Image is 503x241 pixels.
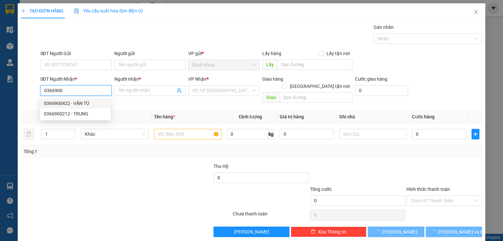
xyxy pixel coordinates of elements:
span: [GEOGRAPHIC_DATA] tận nơi [287,83,352,90]
span: loading [375,229,382,234]
span: Cước hàng [412,114,435,119]
button: delete [24,129,34,139]
div: Người nhận [114,75,186,83]
button: [PERSON_NAME] [214,227,289,237]
span: kg [268,129,274,139]
input: VD: Bàn, Ghế [154,129,221,139]
span: Giao hàng [262,76,283,82]
label: Cước giao hàng [355,76,387,82]
li: Phi Long (Đồng Nai) [3,39,59,49]
span: Xóa Thông tin [318,228,346,235]
div: SĐT Người Gửi [40,50,112,57]
button: [PERSON_NAME] và In [426,227,482,237]
div: Chưa thanh toán [232,210,309,222]
span: Lấy tận nơi [324,50,352,57]
span: Thu Hộ [214,164,229,169]
span: Tên hàng [154,114,175,119]
span: loading [431,229,438,234]
div: 0366900422 - VĂN TÚ [44,100,107,107]
div: Người gửi [114,50,186,57]
input: Cước giao hàng [355,85,408,96]
span: close [474,10,479,15]
div: SĐT Người Nhận [40,75,112,83]
span: plus [472,131,479,137]
input: 0 [280,129,334,139]
span: Giá trị hàng [280,114,304,119]
span: TẠO ĐƠN HÀNG [21,8,64,13]
span: Lấy hàng [262,51,281,56]
div: Tổng: 1 [24,148,195,155]
span: plus [21,9,26,13]
span: [PERSON_NAME] và In [438,228,484,235]
span: [PERSON_NAME] [382,228,417,235]
span: delete [311,229,315,234]
div: 0366900422 - VĂN TÚ [40,98,111,109]
button: deleteXóa Thông tin [291,227,366,237]
input: Dọc đường [280,92,352,103]
button: [PERSON_NAME] [368,227,424,237]
img: icon [74,9,79,14]
span: user-add [177,88,182,93]
div: 0366900212 - TRUNG [40,109,111,119]
th: Ghi chú [337,110,409,123]
li: In ngày: 16:54 12/10 [3,49,59,58]
span: Yêu cầu xuất hóa đơn điện tử [74,8,143,13]
label: Hình thức thanh toán [406,187,450,192]
span: [PERSON_NAME] [234,228,269,235]
span: Khác [85,129,144,139]
div: 0366900212 - TRUNG [44,110,107,117]
span: Bách Khoa [192,60,256,70]
span: VP Nhận [188,76,207,82]
span: Định lượng [239,114,262,119]
label: Gán nhãn [374,25,394,30]
button: Close [467,3,485,22]
span: Tổng cước [310,187,332,192]
input: Dọc đường [277,59,352,70]
input: Ghi Chú [339,129,407,139]
img: logo.jpg [3,3,39,39]
span: Lấy [262,59,277,70]
span: Giao [262,92,280,103]
button: plus [472,129,479,139]
div: VP gửi [188,50,260,57]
